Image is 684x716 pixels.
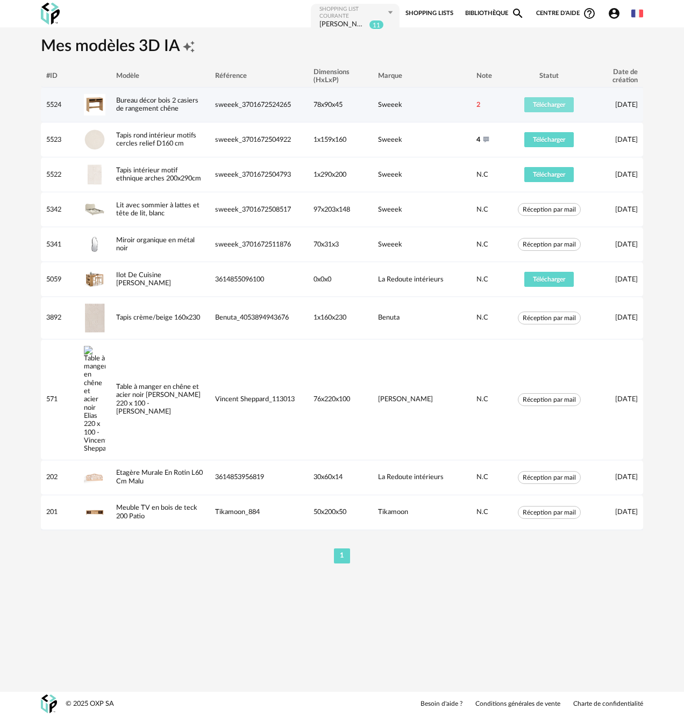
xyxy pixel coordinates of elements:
[41,72,79,80] div: #ID
[369,20,384,30] sup: 11
[373,276,471,284] div: La Redoute intérieurs
[589,68,643,85] div: Date de création
[308,395,373,403] div: 76x220x100
[215,136,291,143] span: sweeek_3701672504922
[524,272,574,287] button: Télécharger
[41,395,79,403] div: 571
[308,276,373,284] div: 0x0x0
[215,102,291,108] span: sweeek_3701672524265
[518,393,581,406] span: Réception par mail
[116,314,200,321] a: Tapis crème/beige 160x230
[41,136,79,144] div: 5523
[116,202,199,216] a: Lit avec sommier à lattes et tête de lit, blanc
[589,314,643,322] div: [DATE]
[41,508,79,516] div: 201
[536,7,596,20] span: Centre d'aideHelp Circle Outline icon
[215,206,291,213] span: sweeek_3701672508517
[373,72,471,80] div: Marque
[524,132,574,147] button: Télécharger
[308,136,373,144] div: 1x159x160
[334,548,350,563] li: 1
[116,97,198,112] a: Bureau décor bois 2 casiers de rangement chêne
[84,303,105,332] img: Tapis crème/beige 160x230
[319,20,367,30] div: NATHAN 03
[111,72,210,80] div: Modèle
[533,276,565,283] span: Télécharger
[308,508,373,516] div: 50x200x50
[471,72,509,80] div: Note
[373,241,471,249] div: Sweeek
[319,6,387,20] div: Shopping List courante
[518,312,581,324] span: Réception par mail
[373,136,471,144] div: Sweeek
[41,101,79,109] div: 5524
[84,94,105,115] img: Bureau décor bois 2 casiers de rangement chêne
[116,237,195,251] a: Miroir organique en métal noir
[215,474,264,480] span: 3614853956819
[308,314,373,322] div: 1x160x230
[84,269,105,290] img: Ilot De Cuisine Theonie
[524,167,574,182] button: Télécharger
[41,314,79,322] div: 3892
[524,97,574,112] button: Télécharger
[84,164,105,185] img: Tapis intérieur motif ethnique arches 200x290cm
[84,467,105,488] img: Etagère Murale En Rotin L60 Cm Malu
[373,395,471,403] div: [PERSON_NAME]
[373,171,471,179] div: Sweeek
[116,272,171,286] a: Ilot De Cuisine [PERSON_NAME]
[308,241,373,249] div: 70x31x3
[116,384,201,415] a: Table à manger en chêne et acier noir [PERSON_NAME] 220 x 100 - [PERSON_NAME]
[373,473,471,481] div: La Redoute intérieurs
[41,3,60,25] img: OXP
[589,276,643,284] div: [DATE]
[84,346,105,453] img: Table à manger en chêne et acier noir Elias 220 x 100 - Vincent Sheppard
[373,206,471,214] div: Sweeek
[41,695,57,713] img: OXP
[215,241,291,248] span: sweeek_3701672511876
[533,171,565,178] span: Télécharger
[608,7,625,20] span: Account Circle icon
[66,699,114,708] div: © 2025 OXP SA
[476,276,488,283] span: N.C
[41,276,79,284] div: 5059
[476,474,488,480] span: N.C
[589,206,643,214] div: [DATE]
[589,171,643,179] div: [DATE]
[589,395,643,403] div: [DATE]
[116,167,201,182] a: Tapis intérieur motif ethnique arches 200x290cm
[116,469,203,484] a: Etagère Murale En Rotin L60 Cm Malu
[518,238,581,251] span: Réception par mail
[476,314,488,321] span: N.C
[476,509,488,515] span: N.C
[215,276,264,283] span: 3614855096100
[631,8,643,19] img: fr
[308,171,373,179] div: 1x290x200
[476,171,488,178] span: N.C
[573,700,643,708] a: Charte de confidentialité
[308,101,373,109] div: 78x90x45
[84,129,105,150] img: Tapis rond intérieur motifs cercles relief D160 cm
[215,314,289,321] span: Benuta_4053894943676
[373,508,471,516] div: Tikamoon
[476,241,488,248] span: N.C
[41,36,643,57] h1: Mes modèles 3D IA
[41,241,79,249] div: 5341
[589,136,643,144] div: [DATE]
[308,206,373,214] div: 97x203x148
[589,473,643,481] div: [DATE]
[533,102,565,108] span: Télécharger
[116,504,197,519] a: Meuble TV en bois de teck 200 Patio
[84,199,105,220] img: Lit avec sommier à lattes et tête de lit, blanc
[373,101,471,109] div: Sweeek
[476,396,488,402] span: N.C
[41,171,79,179] div: 5522
[511,7,524,20] span: Magnify icon
[509,72,589,80] div: Statut
[182,36,195,57] span: Creation icon
[421,700,462,708] a: Besoin d'aide ?
[476,101,480,109] span: 2
[116,132,196,147] a: Tapis rond intérieur motifs cercles relief D160 cm
[589,101,643,109] div: [DATE]
[533,136,565,143] span: Télécharger
[84,502,105,523] img: Meuble TV en bois de teck 200 Patio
